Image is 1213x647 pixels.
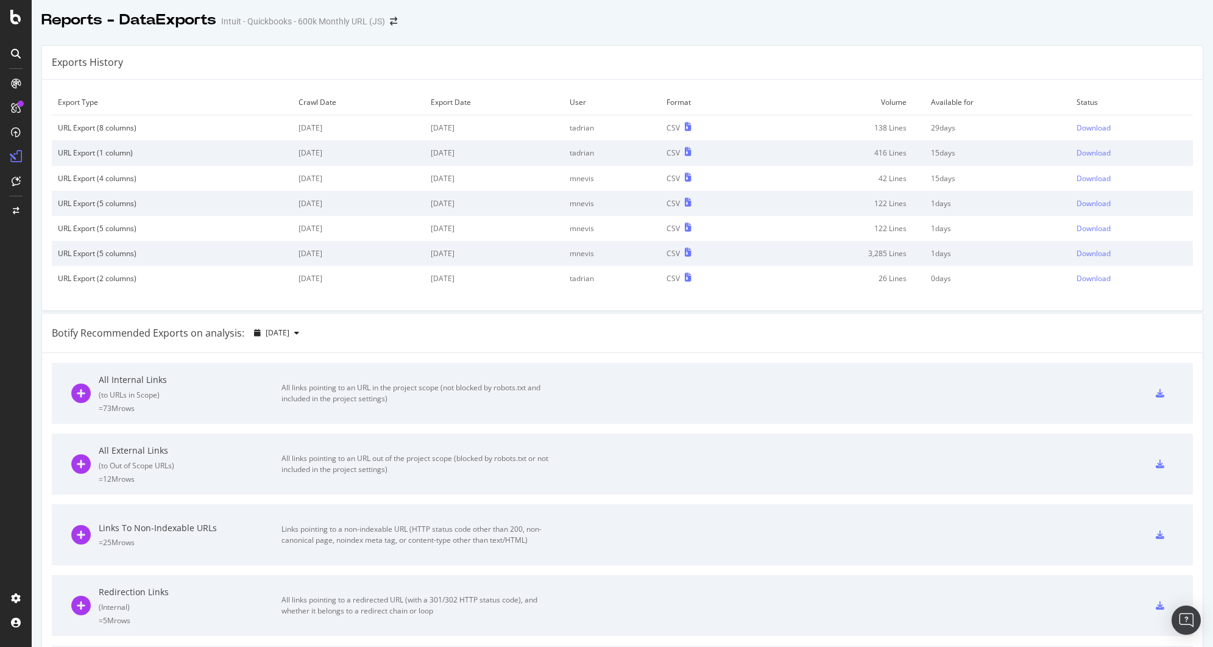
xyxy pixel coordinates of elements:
td: 416 Lines [759,140,925,165]
td: 1 days [925,191,1070,216]
div: Download [1077,198,1111,209]
div: csv-export [1156,601,1164,610]
div: Redirection Links [99,586,281,598]
span: 2025 Aug. 22nd [266,327,289,338]
div: Download [1077,273,1111,284]
a: Download [1077,248,1187,259]
td: mnevis [564,166,660,191]
button: [DATE] [249,323,304,343]
td: tadrian [564,266,660,291]
td: [DATE] [292,140,425,165]
td: tadrian [564,115,660,141]
td: [DATE] [425,241,564,266]
a: Download [1077,173,1187,184]
td: 26 Lines [759,266,925,291]
div: csv-export [1156,531,1164,539]
div: URL Export (1 column) [58,148,286,158]
td: User [564,90,660,115]
td: Format [660,90,759,115]
td: Status [1070,90,1193,115]
td: [DATE] [425,166,564,191]
td: 1 days [925,216,1070,241]
td: Available for [925,90,1070,115]
div: CSV [667,123,680,133]
td: mnevis [564,216,660,241]
td: mnevis [564,241,660,266]
td: Export Date [425,90,564,115]
div: Download [1077,223,1111,234]
td: [DATE] [425,140,564,165]
div: Download [1077,248,1111,259]
td: Crawl Date [292,90,425,115]
div: = 25M rows [99,537,281,548]
td: [DATE] [292,115,425,141]
td: 29 days [925,115,1070,141]
a: Download [1077,223,1187,234]
a: Download [1077,198,1187,209]
td: 15 days [925,166,1070,191]
div: CSV [667,173,680,184]
div: All links pointing to an URL out of the project scope (blocked by robots.txt or not included in t... [281,453,556,475]
div: Download [1077,123,1111,133]
td: 0 days [925,266,1070,291]
div: = 12M rows [99,474,281,484]
td: Export Type [52,90,292,115]
div: All links pointing to a redirected URL (with a 301/302 HTTP status code), and whether it belongs ... [281,595,556,617]
div: Links pointing to a non-indexable URL (HTTP status code other than 200, non-canonical page, noind... [281,524,556,546]
td: 42 Lines [759,166,925,191]
td: [DATE] [292,191,425,216]
div: ( to Out of Scope URLs ) [99,460,281,471]
td: 1 days [925,241,1070,266]
td: [DATE] [292,266,425,291]
td: 122 Lines [759,216,925,241]
div: All links pointing to an URL in the project scope (not blocked by robots.txt and included in the ... [281,382,556,404]
div: csv-export [1156,460,1164,468]
div: All Internal Links [99,374,281,386]
td: 3,285 Lines [759,241,925,266]
div: URL Export (5 columns) [58,223,286,234]
div: URL Export (5 columns) [58,248,286,259]
div: All External Links [99,445,281,457]
td: [DATE] [425,266,564,291]
div: CSV [667,273,680,284]
div: ( Internal ) [99,602,281,612]
div: CSV [667,148,680,158]
div: Open Intercom Messenger [1172,606,1201,635]
td: Volume [759,90,925,115]
div: Links To Non-Indexable URLs [99,522,281,534]
div: = 73M rows [99,403,281,413]
a: Download [1077,148,1187,158]
td: [DATE] [292,166,425,191]
td: [DATE] [292,216,425,241]
td: 15 days [925,140,1070,165]
div: arrow-right-arrow-left [390,17,397,26]
div: ( to URLs in Scope ) [99,390,281,400]
td: mnevis [564,191,660,216]
div: URL Export (5 columns) [58,198,286,209]
td: tadrian [564,140,660,165]
div: URL Export (4 columns) [58,173,286,184]
div: Intuit - Quickbooks - 600k Monthly URL (JS) [221,15,385,27]
div: URL Export (8 columns) [58,123,286,133]
td: [DATE] [425,191,564,216]
div: csv-export [1156,389,1164,398]
div: CSV [667,198,680,209]
td: 138 Lines [759,115,925,141]
div: CSV [667,248,680,259]
a: Download [1077,123,1187,133]
td: 122 Lines [759,191,925,216]
td: [DATE] [292,241,425,266]
div: URL Export (2 columns) [58,273,286,284]
div: Botify Recommended Exports on analysis: [52,326,244,340]
div: Download [1077,148,1111,158]
div: = 5M rows [99,615,281,626]
div: Exports History [52,55,123,70]
div: Reports - DataExports [41,10,216,30]
div: CSV [667,223,680,234]
a: Download [1077,273,1187,284]
div: Download [1077,173,1111,184]
td: [DATE] [425,115,564,141]
td: [DATE] [425,216,564,241]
